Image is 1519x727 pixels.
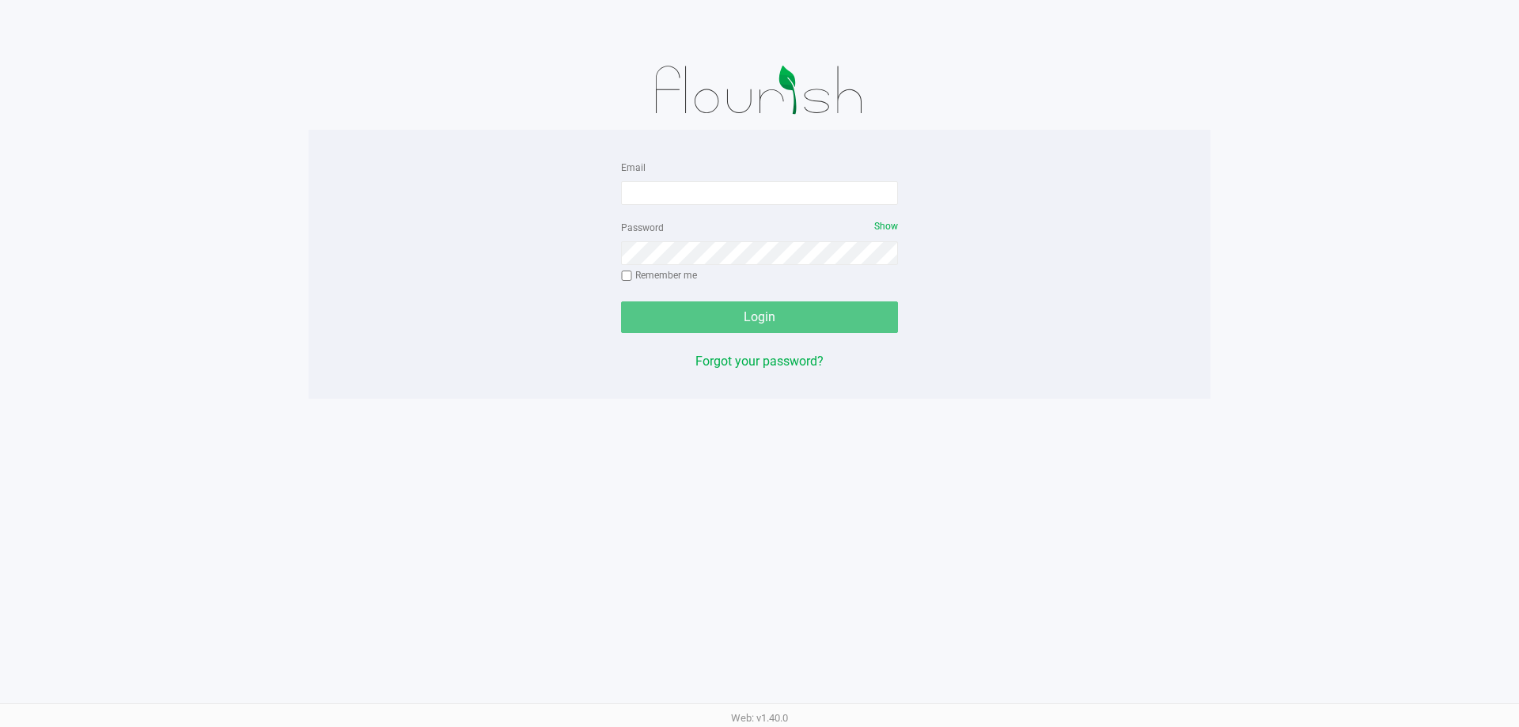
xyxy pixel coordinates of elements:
span: Show [874,221,898,232]
label: Email [621,161,646,175]
span: Web: v1.40.0 [731,712,788,724]
input: Remember me [621,271,632,282]
label: Remember me [621,268,697,282]
label: Password [621,221,664,235]
button: Forgot your password? [695,352,824,371]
